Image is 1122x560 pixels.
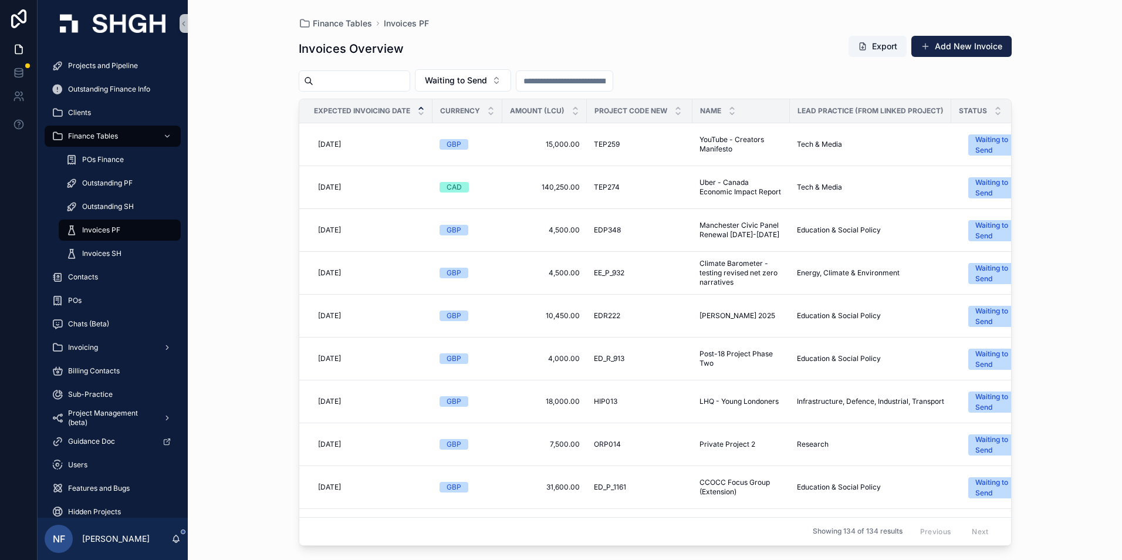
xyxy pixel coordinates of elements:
[797,140,944,149] a: Tech & Media
[59,220,181,241] a: Invoices PF
[509,183,580,192] a: 140,250.00
[975,349,1011,370] div: Waiting to Send
[699,440,755,449] span: Private Project 2
[958,257,1042,289] a: Select Button
[958,385,1042,418] a: Select Button
[797,183,842,192] span: Tech & Media
[509,483,580,492] a: 31,600.00
[318,183,341,192] span: [DATE]
[594,106,667,116] span: Project Code New
[509,225,580,235] a: 4,500.00
[699,221,783,239] a: Manchester Civic Panel Renewal [DATE]-[DATE]
[958,299,1042,332] a: Select Button
[594,225,685,235] a: EDP348
[447,268,461,278] div: GBP
[68,366,120,376] span: Billing Contacts
[68,296,82,305] span: POs
[797,440,829,449] span: Research
[911,36,1012,57] button: Add New Invoice
[447,182,462,193] div: CAD
[318,440,341,449] span: [DATE]
[594,354,685,363] a: ED_R_913
[68,460,87,470] span: Users
[82,155,124,164] span: POs Finance
[53,532,65,546] span: NF
[594,268,624,278] span: EE_P_932
[384,18,429,29] a: Invoices PF
[797,483,881,492] span: Education & Social Policy
[59,196,181,217] a: Outstanding SH
[594,483,685,492] a: ED_P_1161
[509,268,580,278] span: 4,500.00
[82,249,121,258] span: Invoices SH
[509,311,580,321] a: 10,450.00
[797,183,944,192] a: Tech & Media
[510,106,565,116] span: Amount (LCU)
[594,397,617,406] span: HIP013
[594,140,685,149] a: TEP259
[699,178,783,197] a: Uber - Canada Economic Impact Report
[313,349,425,368] a: [DATE]
[797,225,944,235] a: Education & Social Policy
[440,396,495,407] a: GBP
[958,342,1042,375] a: Select Button
[975,220,1011,241] div: Waiting to Send
[45,266,181,288] a: Contacts
[975,306,1011,327] div: Waiting to Send
[797,397,944,406] a: Infrastructure, Defence, Industrial, Transport
[318,311,341,321] span: [DATE]
[313,18,372,29] span: Finance Tables
[68,390,113,399] span: Sub-Practice
[447,439,461,450] div: GBP
[313,478,425,497] a: [DATE]
[313,135,425,154] a: [DATE]
[447,482,461,492] div: GBP
[509,354,580,363] a: 4,000.00
[699,349,783,368] a: Post-18 Project Phase Two
[594,183,620,192] span: TEP274
[68,108,91,117] span: Clients
[82,202,134,211] span: Outstanding SH
[68,61,138,70] span: Projects and Pipeline
[440,106,480,116] span: Currency
[82,533,150,545] p: [PERSON_NAME]
[440,311,495,321] a: GBP
[68,437,115,446] span: Guidance Doc
[318,268,341,278] span: [DATE]
[959,300,1041,332] button: Select Button
[959,514,1041,546] button: Select Button
[440,353,495,364] a: GBP
[318,483,341,492] span: [DATE]
[68,409,154,427] span: Project Management (beta)
[447,353,461,364] div: GBP
[594,397,685,406] a: HIP013
[509,397,580,406] a: 18,000.00
[45,126,181,147] a: Finance Tables
[45,407,181,429] a: Project Management (beta)
[447,311,461,321] div: GBP
[797,440,944,449] a: Research
[60,14,165,33] img: App logo
[313,221,425,239] a: [DATE]
[440,139,495,150] a: GBP
[440,225,495,235] a: GBP
[594,140,620,149] span: TEP259
[958,171,1042,204] a: Select Button
[313,392,425,411] a: [DATE]
[959,257,1041,289] button: Select Button
[447,396,461,407] div: GBP
[959,386,1041,417] button: Select Button
[958,471,1042,504] a: Select Button
[699,440,783,449] a: Private Project 2
[699,135,783,154] span: YouTube - Creators Manifesto
[975,134,1011,156] div: Waiting to Send
[797,483,944,492] a: Education & Social Policy
[699,397,783,406] a: LHQ - Young Londoners
[509,140,580,149] a: 15,000.00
